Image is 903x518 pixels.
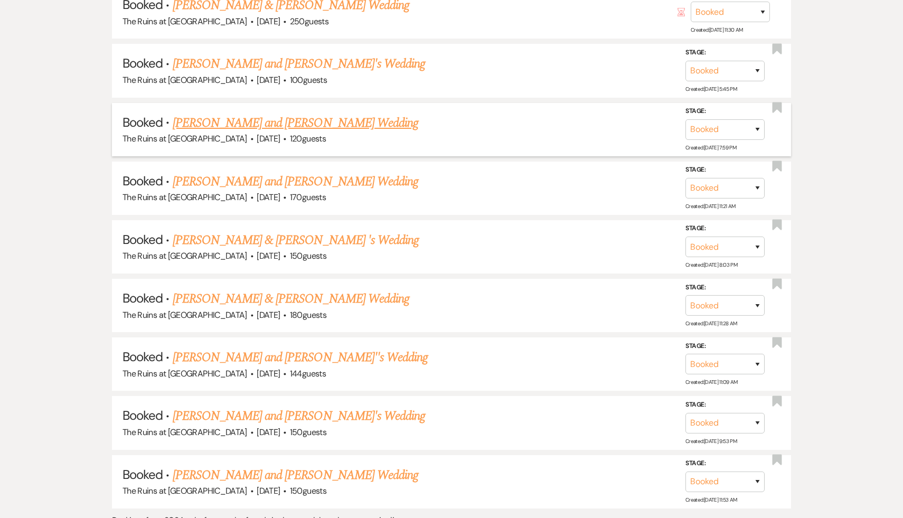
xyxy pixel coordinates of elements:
span: [DATE] [257,192,280,203]
span: The Ruins at [GEOGRAPHIC_DATA] [123,485,247,496]
label: Stage: [685,341,765,352]
span: 144 guests [290,368,326,379]
a: [PERSON_NAME] and [PERSON_NAME]''s Wedding [173,348,428,367]
a: [PERSON_NAME] and [PERSON_NAME] Wedding [173,114,419,133]
span: Booked [123,290,163,306]
span: [DATE] [257,485,280,496]
label: Stage: [685,223,765,234]
span: 150 guests [290,250,326,261]
span: Created: [DATE] 8:03 PM [685,261,737,268]
span: Created: [DATE] 5:45 PM [685,85,737,92]
span: 150 guests [290,427,326,438]
span: [DATE] [257,16,280,27]
label: Stage: [685,458,765,469]
a: [PERSON_NAME] and [PERSON_NAME]'s Wedding [173,54,426,73]
span: 180 guests [290,309,326,321]
span: [DATE] [257,74,280,86]
span: The Ruins at [GEOGRAPHIC_DATA] [123,192,247,203]
span: 120 guests [290,133,326,144]
span: Booked [123,231,163,248]
span: Booked [123,173,163,189]
span: Created: [DATE] 11:28 AM [685,320,737,327]
span: The Ruins at [GEOGRAPHIC_DATA] [123,16,247,27]
span: Booked [123,349,163,365]
label: Stage: [685,47,765,59]
a: [PERSON_NAME] and [PERSON_NAME] Wedding [173,172,419,191]
span: The Ruins at [GEOGRAPHIC_DATA] [123,74,247,86]
span: [DATE] [257,250,280,261]
label: Stage: [685,164,765,176]
span: Booked [123,55,163,71]
label: Stage: [685,282,765,294]
span: The Ruins at [GEOGRAPHIC_DATA] [123,427,247,438]
span: The Ruins at [GEOGRAPHIC_DATA] [123,133,247,144]
label: Stage: [685,399,765,411]
a: [PERSON_NAME] and [PERSON_NAME]'s Wedding [173,407,426,426]
span: Booked [123,466,163,483]
span: Booked [123,114,163,130]
span: 150 guests [290,485,326,496]
span: Created: [DATE] 7:59 PM [685,144,736,151]
a: [PERSON_NAME] & [PERSON_NAME] 's Wedding [173,231,419,250]
span: Booked [123,407,163,423]
span: 170 guests [290,192,326,203]
a: [PERSON_NAME] & [PERSON_NAME] Wedding [173,289,409,308]
span: [DATE] [257,368,280,379]
span: Created: [DATE] 11:30 AM [691,26,742,33]
label: Stage: [685,106,765,117]
span: 100 guests [290,74,327,86]
span: [DATE] [257,133,280,144]
span: [DATE] [257,309,280,321]
span: [DATE] [257,427,280,438]
span: Created: [DATE] 11:53 AM [685,496,737,503]
span: Created: [DATE] 11:09 AM [685,379,737,385]
span: Created: [DATE] 9:53 PM [685,438,737,445]
span: Created: [DATE] 11:21 AM [685,203,735,210]
span: 250 guests [290,16,328,27]
a: [PERSON_NAME] and [PERSON_NAME] Wedding [173,466,419,485]
span: The Ruins at [GEOGRAPHIC_DATA] [123,250,247,261]
span: The Ruins at [GEOGRAPHIC_DATA] [123,368,247,379]
span: The Ruins at [GEOGRAPHIC_DATA] [123,309,247,321]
